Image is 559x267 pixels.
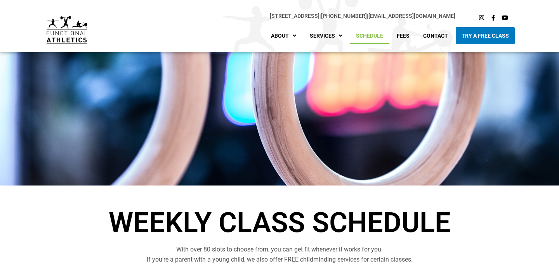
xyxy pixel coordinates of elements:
[417,27,454,44] a: Contact
[304,27,348,44] a: Services
[270,13,321,19] span: |
[47,16,87,44] img: default-logo
[62,244,497,265] p: With over 80 slots to choose from, you can get fit whenever it works for you. If you’re a parent ...
[391,27,415,44] a: Fees
[321,13,367,19] a: [PHONE_NUMBER]
[265,27,302,44] a: About
[270,13,319,19] a: [STREET_ADDRESS]
[103,12,455,21] p: |
[456,27,515,44] a: Try A Free Class
[62,209,497,237] h1: Weekly Class Schedule
[368,13,455,19] a: [EMAIL_ADDRESS][DOMAIN_NAME]
[350,27,389,44] a: Schedule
